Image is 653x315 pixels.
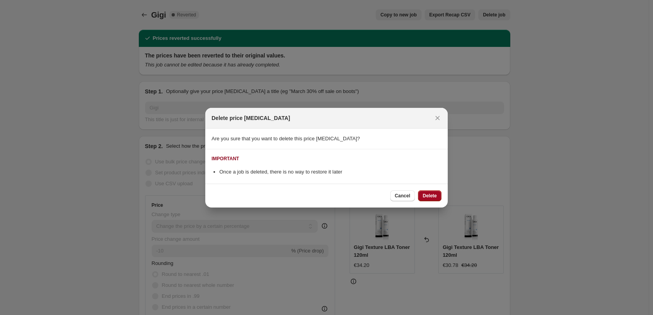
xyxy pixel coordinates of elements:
[423,193,437,199] span: Delete
[432,113,443,123] button: Close
[212,156,239,162] div: IMPORTANT
[212,136,360,141] span: Are you sure that you want to delete this price [MEDICAL_DATA]?
[212,114,290,122] h2: Delete price [MEDICAL_DATA]
[219,168,441,176] li: Once a job is deleted, there is no way to restore it later
[418,190,441,201] button: Delete
[395,193,410,199] span: Cancel
[390,190,415,201] button: Cancel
